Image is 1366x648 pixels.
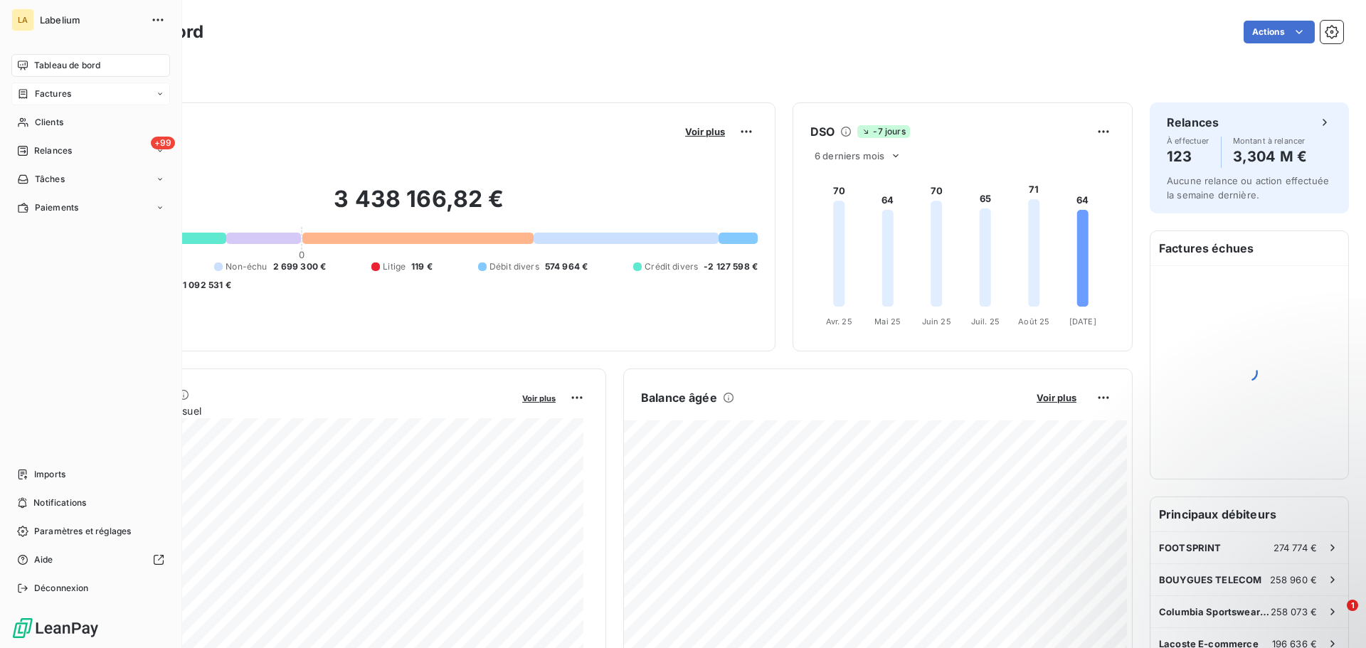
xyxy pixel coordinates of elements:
span: 0 [299,249,305,260]
span: +99 [151,137,175,149]
span: Columbia Sportswear International [1159,606,1271,617]
span: Déconnexion [34,582,89,595]
span: 258 073 € [1271,606,1317,617]
span: -2 127 598 € [704,260,758,273]
span: Débit divers [489,260,539,273]
tspan: Mai 25 [874,317,901,326]
span: Imports [34,468,65,481]
tspan: [DATE] [1069,317,1096,326]
tspan: Juil. 25 [971,317,1000,326]
span: Relances [34,144,72,157]
span: Aide [34,553,53,566]
span: Non-échu [226,260,267,273]
h6: Balance âgée [641,389,717,406]
span: Factures [35,87,71,100]
span: -1 092 531 € [179,279,231,292]
span: Montant à relancer [1233,137,1307,145]
h6: DSO [810,123,835,140]
iframe: Intercom notifications message [1081,510,1366,610]
span: À effectuer [1167,137,1209,145]
img: Logo LeanPay [11,617,100,639]
h6: Factures échues [1150,231,1348,265]
h6: Principaux débiteurs [1150,497,1348,531]
a: Aide [11,548,170,571]
button: Actions [1244,21,1315,43]
span: -7 jours [857,125,909,138]
span: 119 € [411,260,433,273]
span: Clients [35,116,63,129]
button: Voir plus [518,391,560,404]
h4: 3,304 M € [1233,145,1307,168]
tspan: Avr. 25 [826,317,852,326]
span: Chiffre d'affaires mensuel [80,403,512,418]
span: Tâches [35,173,65,186]
button: Voir plus [1032,391,1081,404]
span: 2 699 300 € [273,260,327,273]
button: Voir plus [681,125,729,138]
iframe: Intercom live chat [1318,600,1352,634]
span: Paramètres et réglages [34,525,131,538]
span: Aucune relance ou action effectuée la semaine dernière. [1167,175,1329,201]
span: Litige [383,260,406,273]
h2: 3 438 166,82 € [80,185,758,228]
div: LA [11,9,34,31]
span: Voir plus [522,393,556,403]
span: Tableau de bord [34,59,100,72]
h4: 123 [1167,145,1209,168]
span: Voir plus [685,126,725,137]
h6: Relances [1167,114,1219,131]
span: Crédit divers [645,260,698,273]
span: 574 964 € [545,260,588,273]
tspan: Août 25 [1018,317,1049,326]
span: 6 derniers mois [815,150,884,161]
span: Notifications [33,496,86,509]
span: Paiements [35,201,78,214]
span: Labelium [40,14,142,26]
tspan: Juin 25 [922,317,951,326]
span: 1 [1347,600,1358,611]
span: Voir plus [1037,392,1076,403]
